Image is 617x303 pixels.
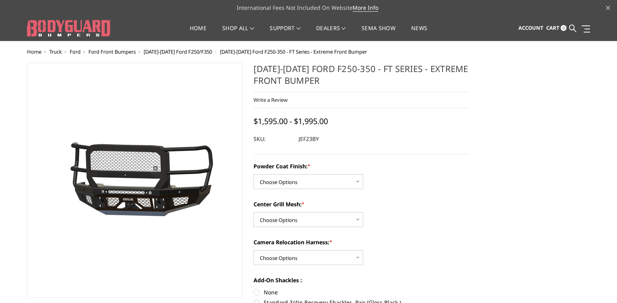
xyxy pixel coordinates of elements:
[546,18,567,39] a: Cart 0
[411,25,427,41] a: News
[220,48,367,55] span: [DATE]-[DATE] Ford F250-350 - FT Series - Extreme Front Bumper
[27,48,41,55] a: Home
[49,48,62,55] a: Truck
[518,18,543,39] a: Account
[254,162,469,170] label: Powder Coat Finish:
[254,200,469,208] label: Center Grill Mesh:
[254,96,288,103] a: Write a Review
[254,63,469,92] h1: [DATE]-[DATE] Ford F250-350 - FT Series - Extreme Front Bumper
[353,4,378,12] a: More Info
[270,25,300,41] a: Support
[254,288,469,296] label: None
[561,25,567,31] span: 0
[222,25,254,41] a: shop all
[362,25,396,41] a: SEMA Show
[27,63,243,298] a: 2023-2025 Ford F250-350 - FT Series - Extreme Front Bumper
[254,238,469,246] label: Camera Relocation Harness:
[546,24,559,31] span: Cart
[144,48,212,55] a: [DATE]-[DATE] Ford F250/F350
[299,132,319,146] dd: JEF23BY
[518,24,543,31] span: Account
[254,132,293,146] dt: SKU:
[70,48,81,55] a: Ford
[27,20,111,36] img: BODYGUARD BUMPERS
[254,116,328,126] span: $1,595.00 - $1,995.00
[254,276,469,284] label: Add-On Shackles :
[316,25,346,41] a: Dealers
[88,48,136,55] a: Ford Front Bumpers
[190,25,207,41] a: Home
